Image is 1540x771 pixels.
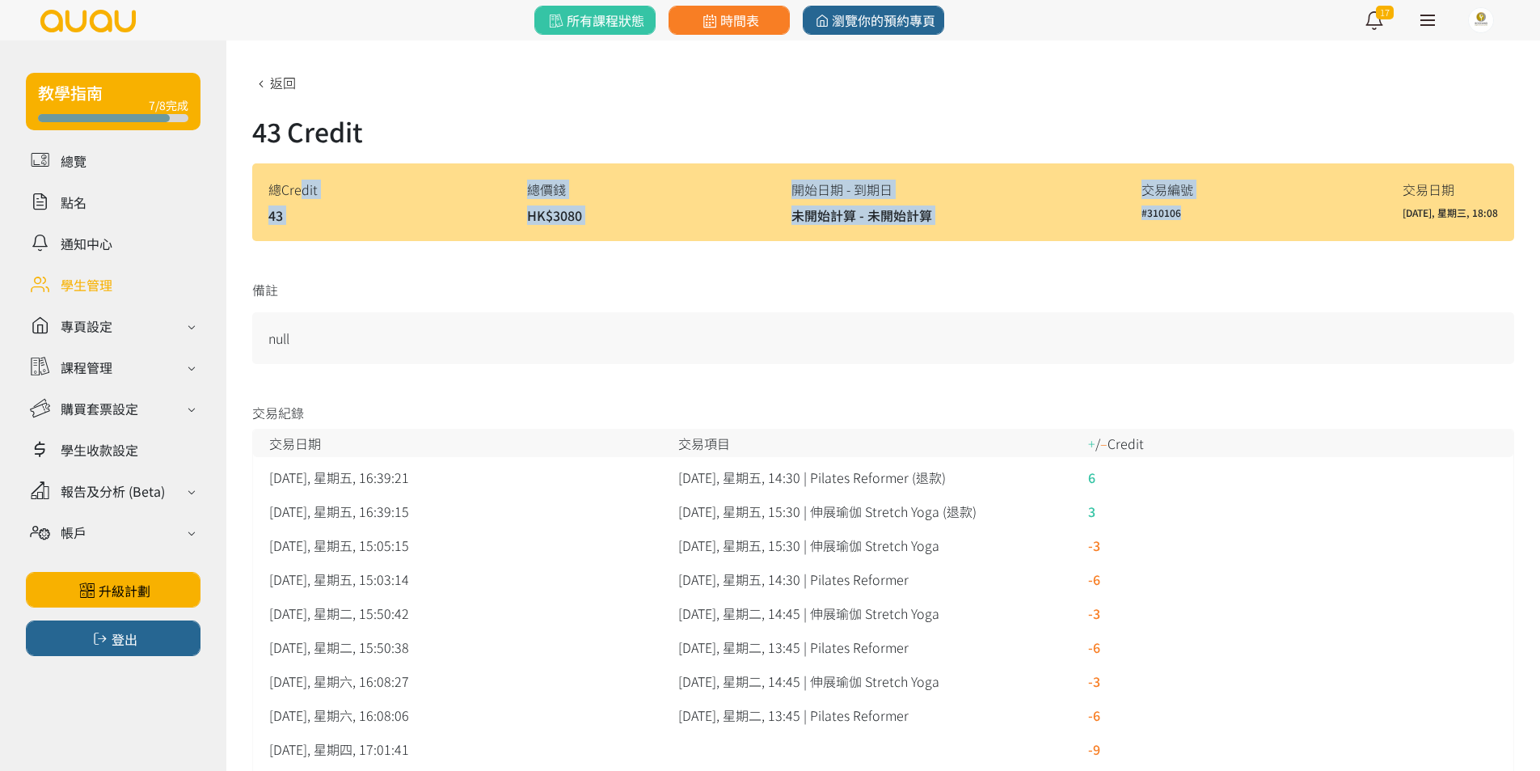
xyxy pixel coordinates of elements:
div: [DATE], 星期六, 16:08:06 [269,705,678,725]
div: null [252,312,1514,364]
div: 購買套票設定 [61,399,138,418]
div: 課程管理 [61,358,112,377]
div: 未開始計算 - 未開始計算 [791,205,932,225]
div: [DATE], 星期五, 15:05:15 [269,536,678,555]
a: 時間表 [669,6,790,35]
span: 時間表 [699,11,758,30]
a: 返回 [252,73,296,92]
div: 3 [1088,502,1497,521]
div: 交易編號 [1141,180,1193,199]
button: 登出 [26,621,200,656]
div: [DATE], 星期五, 14:30 | Pilates Reformer (退款) [678,468,1087,487]
div: 交易日期 [269,434,678,453]
div: 總價錢 [527,180,582,199]
div: -6 [1088,570,1497,589]
img: logo.svg [39,10,137,32]
div: [DATE], 星期五, 15:30 | 伸展瑜伽 Stretch Yoga [678,536,1087,555]
div: 開始日期 - 到期日 [791,180,932,199]
span: 瀏覽你的預約專頁 [812,11,935,30]
div: -6 [1088,705,1497,725]
div: [DATE], 星期四, 17:01:41 [269,739,678,759]
div: 交易日期 [1403,180,1498,199]
div: #310106 [1141,205,1193,220]
div: [DATE], 星期五, 14:30 | Pilates Reformer [678,570,1087,589]
div: 帳戶 [61,523,86,542]
div: 43 [268,205,318,225]
div: [DATE], 星期二, 14:45 | 伸展瑜伽 Stretch Yoga [678,604,1087,623]
div: 交易紀錄 [252,403,1514,422]
div: / Credit [1088,434,1497,453]
div: 6 [1088,468,1497,487]
span: 所有課程狀態 [546,11,643,30]
div: [DATE], 星期二, 14:45 | 伸展瑜伽 Stretch Yoga [678,671,1087,691]
div: 總Credit [268,180,318,199]
div: [DATE], 星期二, 15:50:38 [269,638,678,657]
div: -3 [1088,536,1497,555]
div: -3 [1088,604,1497,623]
a: 所有課程狀態 [534,6,656,35]
div: HK$3080 [527,205,582,225]
a: 瀏覽你的預約專頁 [803,6,944,35]
span: – [1100,434,1108,453]
div: -3 [1088,671,1497,691]
div: 交易項目 [678,434,1087,453]
div: 專頁設定 [61,316,112,336]
div: -6 [1088,638,1497,657]
span: + [1088,434,1095,453]
div: [DATE], 星期五, 16:39:21 [269,468,678,487]
div: 報告及分析 (Beta) [61,481,165,501]
div: [DATE], 星期二, 13:45 | Pilates Reformer [678,638,1087,657]
div: [DATE], 星期二, 13:45 | Pilates Reformer [678,705,1087,725]
div: [DATE], 星期三, 18:08 [1403,205,1498,220]
div: [DATE], 星期五, 15:30 | 伸展瑜伽 Stretch Yoga (退款) [678,502,1087,521]
a: 升級計劃 [26,572,200,608]
span: 17 [1376,6,1394,19]
div: [DATE], 星期六, 16:08:27 [269,671,678,691]
div: -9 [1088,739,1497,759]
div: 備註 [252,280,1514,299]
div: 43 Credit [252,112,1514,150]
div: [DATE], 星期五, 15:03:14 [269,570,678,589]
div: [DATE], 星期二, 15:50:42 [269,604,678,623]
div: [DATE], 星期五, 16:39:15 [269,502,678,521]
